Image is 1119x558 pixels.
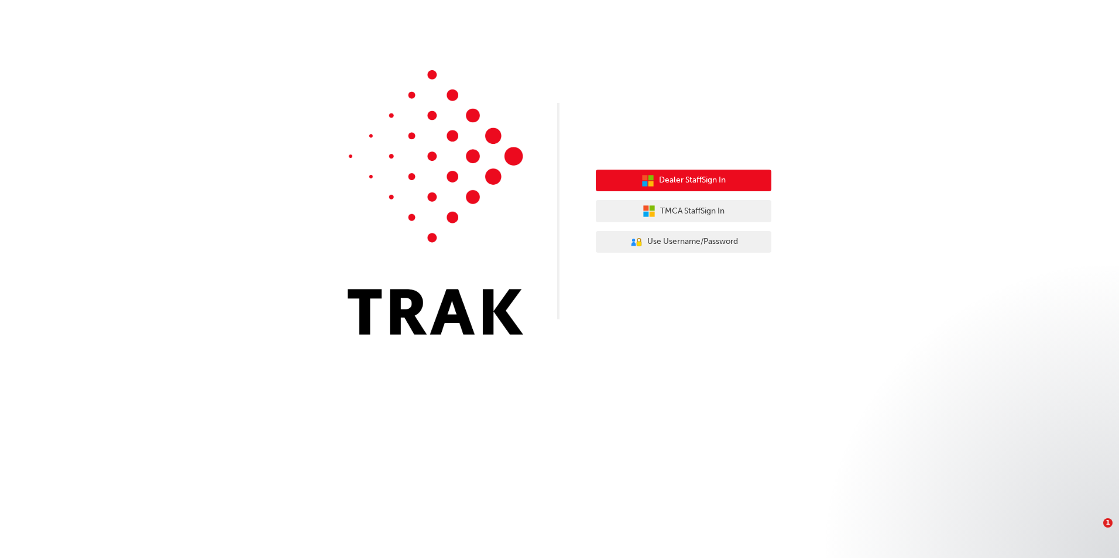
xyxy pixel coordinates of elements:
[659,174,726,187] span: Dealer Staff Sign In
[596,231,771,253] button: Use Username/Password
[596,170,771,192] button: Dealer StaffSign In
[660,205,725,218] span: TMCA Staff Sign In
[1079,518,1107,546] iframe: Intercom live chat
[647,235,738,249] span: Use Username/Password
[348,70,523,335] img: Trak
[1103,518,1113,528] span: 1
[885,445,1119,526] iframe: Intercom notifications message
[596,200,771,222] button: TMCA StaffSign In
